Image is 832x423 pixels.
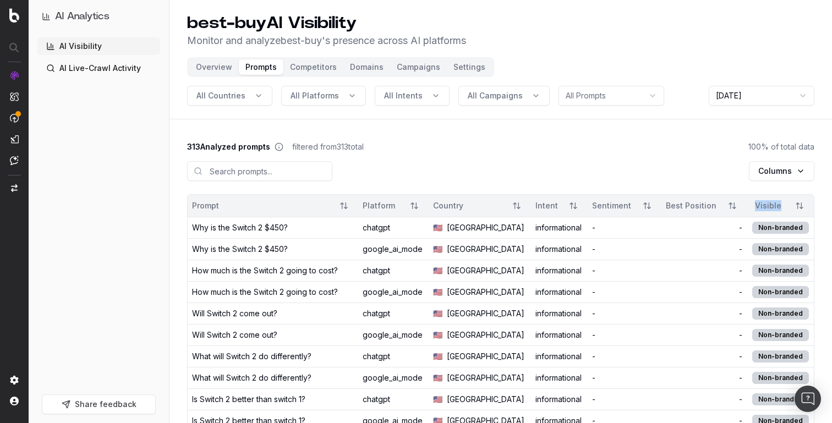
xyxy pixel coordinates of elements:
span: 🇺🇸 [433,265,442,276]
button: Domains [343,59,390,75]
div: Best Position [666,200,718,211]
input: Search prompts... [187,161,332,181]
div: Why is the Switch 2 $450? [192,222,288,233]
div: informational [535,394,583,405]
div: informational [535,222,583,233]
div: chatgpt [363,222,424,233]
div: - [592,222,657,233]
div: google_ai_mode [363,372,424,383]
span: filtered from 313 total [292,141,364,152]
a: AI Live-Crawl Activity [37,59,160,77]
div: Will Switch 2 come out? [192,308,277,319]
div: Non-branded [752,286,809,298]
img: Botify logo [9,8,19,23]
button: AI Analytics [42,9,156,24]
span: 🇺🇸 [433,222,442,233]
span: All Intents [384,90,423,101]
div: - [592,287,657,298]
div: - [666,394,742,405]
div: Non-branded [752,243,809,255]
button: Sort [404,196,424,216]
span: [GEOGRAPHIC_DATA] [447,351,524,362]
div: Intent [535,200,559,211]
img: Intelligence [10,92,19,101]
img: Studio [10,135,19,144]
span: 313 Analyzed prompts [187,141,270,152]
img: Analytics [10,71,19,80]
button: Sort [637,196,657,216]
div: google_ai_mode [363,244,424,255]
img: Switch project [11,184,18,192]
img: My account [10,397,19,405]
div: Non-branded [752,329,809,341]
div: How much is the Switch 2 going to cost? [192,287,338,298]
div: informational [535,308,583,319]
button: Settings [447,59,492,75]
div: Sentiment [592,200,633,211]
div: Non-branded [752,265,809,277]
div: - [666,329,742,340]
div: Is Switch 2 better than switch 1? [192,394,305,405]
span: 🇺🇸 [433,287,442,298]
button: Prompts [239,59,283,75]
button: Sort [790,196,809,216]
button: Sort [563,196,583,216]
div: What will Switch 2 do differently? [192,372,311,383]
div: Non-branded [752,393,809,405]
button: Sort [507,196,527,216]
div: informational [535,351,583,362]
div: chatgpt [363,265,424,276]
button: Overview [189,59,239,75]
span: 🇺🇸 [433,372,442,383]
div: - [666,372,742,383]
div: informational [535,265,583,276]
div: - [666,244,742,255]
div: - [592,244,657,255]
span: [GEOGRAPHIC_DATA] [447,265,524,276]
button: Sort [722,196,742,216]
div: Non-branded [752,307,809,320]
div: - [592,329,657,340]
h1: best-buy AI Visibility [187,13,466,33]
div: Will Switch 2 come out? [192,329,277,340]
span: [GEOGRAPHIC_DATA] [447,222,524,233]
div: Non-branded [752,372,809,384]
img: Setting [10,376,19,384]
div: - [666,287,742,298]
div: Open Intercom Messenger [795,386,821,412]
div: - [666,265,742,276]
div: informational [535,329,583,340]
div: - [666,308,742,319]
div: Visible [751,200,785,211]
img: Assist [10,156,19,165]
p: Monitor and analyze best-buy 's presence across AI platforms [187,33,466,48]
div: - [592,394,657,405]
div: informational [535,372,583,383]
span: All Platforms [291,90,339,101]
div: - [592,351,657,362]
span: 🇺🇸 [433,308,442,319]
div: - [592,372,657,383]
span: [GEOGRAPHIC_DATA] [447,394,524,405]
span: [GEOGRAPHIC_DATA] [447,329,524,340]
div: - [666,222,742,233]
h1: AI Analytics [55,9,110,24]
button: Share feedback [42,394,156,414]
div: How much is the Switch 2 going to cost? [192,265,338,276]
span: [GEOGRAPHIC_DATA] [447,287,524,298]
span: 🇺🇸 [433,329,442,340]
div: google_ai_mode [363,287,424,298]
button: Sort [334,196,354,216]
span: [GEOGRAPHIC_DATA] [447,244,524,255]
img: Activation [10,113,19,123]
div: google_ai_mode [363,329,424,340]
div: Non-branded [752,350,809,362]
span: 🇺🇸 [433,244,442,255]
div: - [592,308,657,319]
div: - [592,265,657,276]
span: 🇺🇸 [433,351,442,362]
div: What will Switch 2 do differently? [192,351,311,362]
span: 🇺🇸 [433,394,442,405]
div: Non-branded [752,222,809,234]
button: Columns [749,161,814,181]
